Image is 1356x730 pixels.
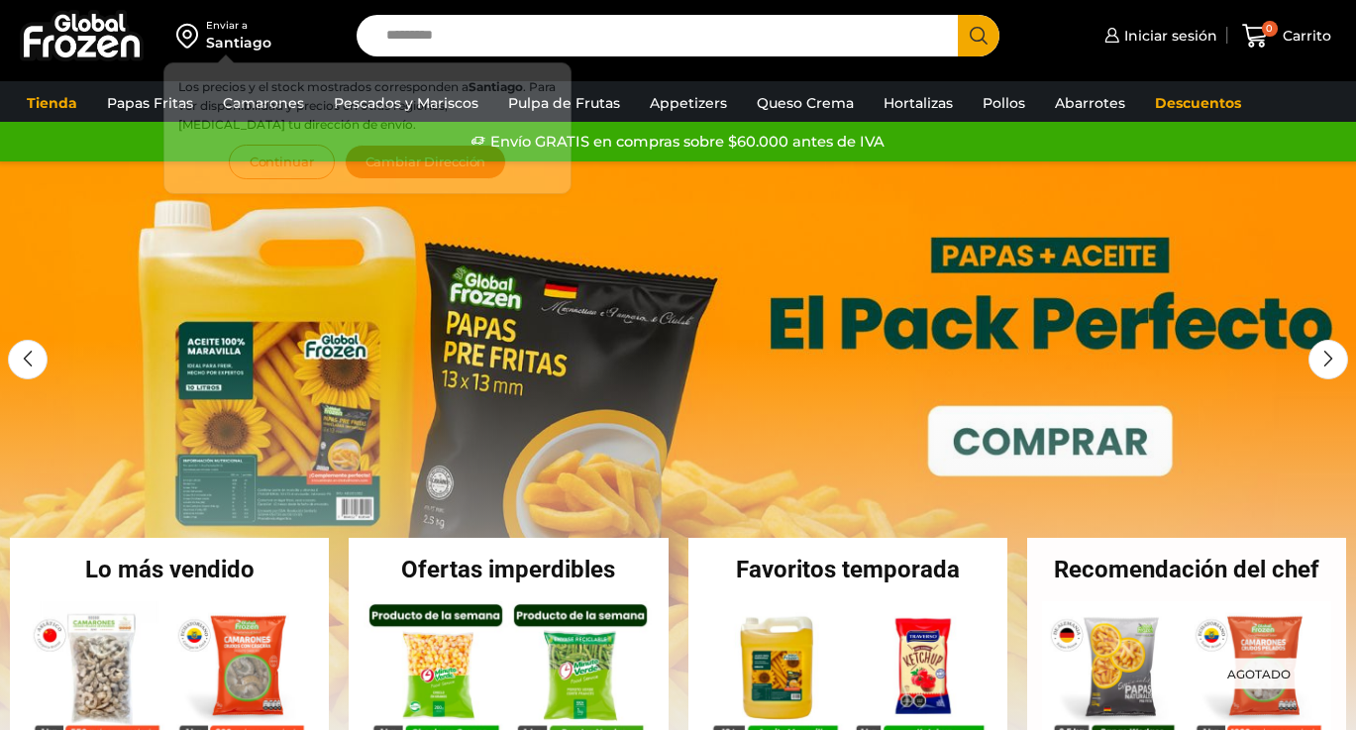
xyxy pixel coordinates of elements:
[747,84,864,122] a: Queso Crema
[640,84,737,122] a: Appetizers
[229,145,335,179] button: Continuar
[206,33,271,52] div: Santiago
[1237,13,1336,59] a: 0 Carrito
[469,79,523,94] strong: Santiago
[1045,84,1135,122] a: Abarrotes
[958,15,999,56] button: Search button
[1119,26,1217,46] span: Iniciar sesión
[206,19,271,33] div: Enviar a
[973,84,1035,122] a: Pollos
[176,19,206,52] img: address-field-icon.svg
[10,558,329,581] h2: Lo más vendido
[688,558,1007,581] h2: Favoritos temporada
[17,84,87,122] a: Tienda
[1278,26,1331,46] span: Carrito
[874,84,963,122] a: Hortalizas
[349,558,668,581] h2: Ofertas imperdibles
[345,145,507,179] button: Cambiar Dirección
[1262,21,1278,37] span: 0
[1027,558,1346,581] h2: Recomendación del chef
[1145,84,1251,122] a: Descuentos
[1213,659,1304,689] p: Agotado
[1099,16,1217,55] a: Iniciar sesión
[178,77,557,135] p: Los precios y el stock mostrados corresponden a . Para ver disponibilidad y precios en otras regi...
[97,84,203,122] a: Papas Fritas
